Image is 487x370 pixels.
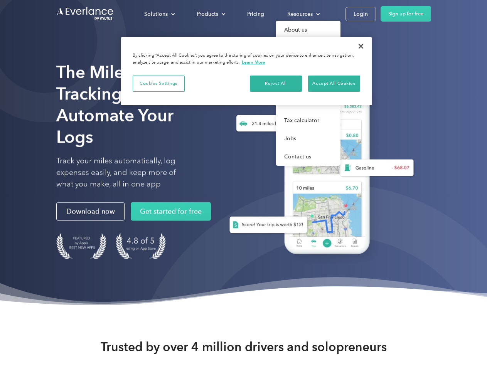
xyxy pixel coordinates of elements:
[56,202,125,221] a: Download now
[121,37,372,105] div: Privacy
[189,7,232,21] div: Products
[217,73,420,266] img: Everlance, mileage tracker app, expense tracking app
[276,129,340,148] a: Jobs
[101,339,387,355] strong: Trusted by over 4 million drivers and solopreneurs
[276,21,340,166] nav: Resources
[287,9,313,19] div: Resources
[56,7,114,21] a: Go to homepage
[276,21,340,39] a: About us
[354,9,368,19] div: Login
[308,76,360,92] button: Accept All Cookies
[276,111,340,129] a: Tax calculator
[116,233,166,259] img: 4.9 out of 5 stars on the app store
[276,148,340,166] a: Contact us
[239,7,272,21] a: Pricing
[381,6,431,22] a: Sign up for free
[242,59,265,65] a: More information about your privacy, opens in a new tab
[247,9,264,19] div: Pricing
[345,7,376,21] a: Login
[56,155,194,190] p: Track your miles automatically, log expenses easily, and keep more of what you make, all in one app
[280,7,326,21] div: Resources
[197,9,218,19] div: Products
[250,76,302,92] button: Reject All
[56,233,106,259] img: Badge for Featured by Apple Best New Apps
[133,76,185,92] button: Cookies Settings
[352,38,369,55] button: Close
[121,37,372,105] div: Cookie banner
[131,202,211,221] a: Get started for free
[136,7,181,21] div: Solutions
[133,52,360,66] div: By clicking “Accept All Cookies”, you agree to the storing of cookies on your device to enhance s...
[144,9,168,19] div: Solutions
